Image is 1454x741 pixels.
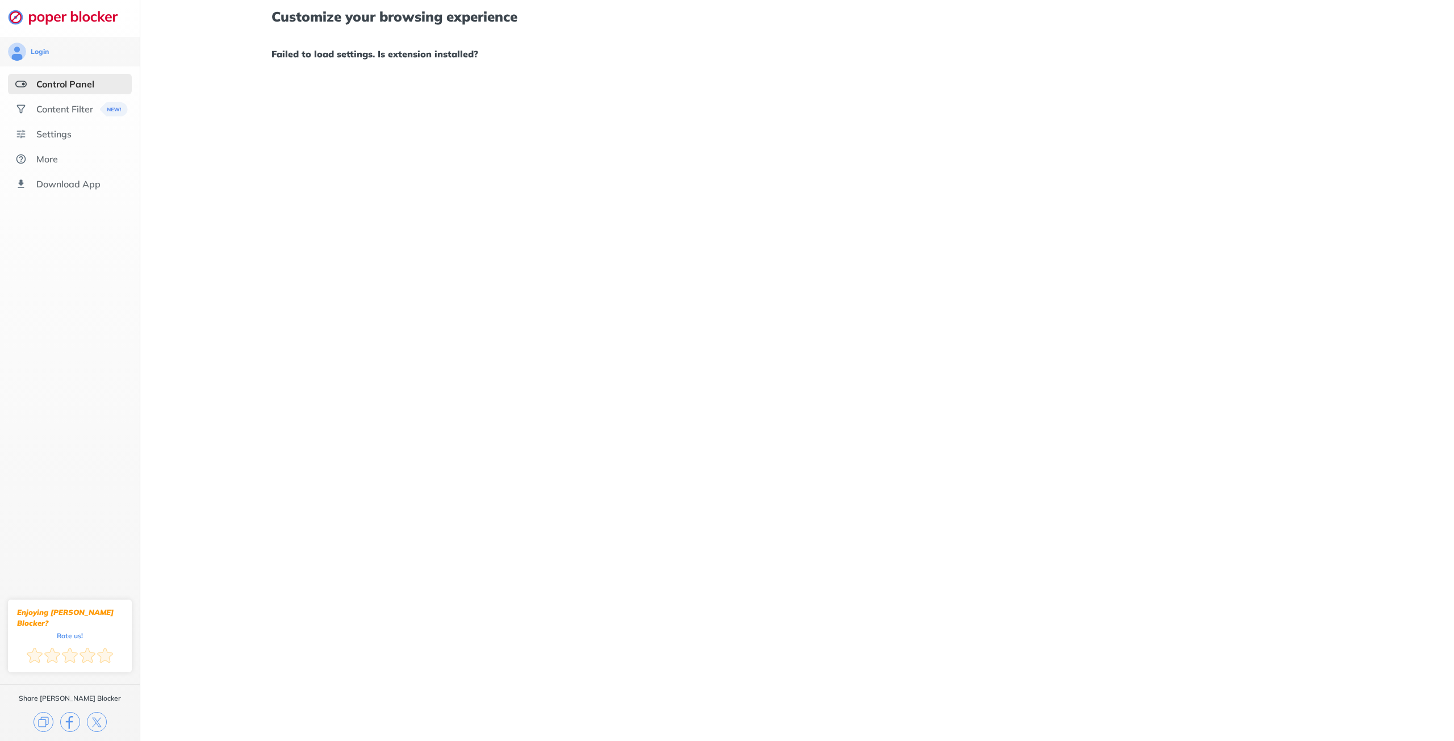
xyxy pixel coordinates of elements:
h1: Customize your browsing experience [271,9,1322,24]
div: Rate us! [57,633,83,638]
div: Download App [36,178,101,190]
img: menuBanner.svg [100,102,128,116]
div: Enjoying [PERSON_NAME] Blocker? [17,607,123,629]
div: Settings [36,128,72,140]
img: facebook.svg [60,712,80,732]
img: avatar.svg [8,43,26,61]
img: download-app.svg [15,178,27,190]
h1: Failed to load settings. Is extension installed? [271,47,1322,61]
img: about.svg [15,153,27,165]
img: settings.svg [15,128,27,140]
img: social.svg [15,103,27,115]
div: More [36,153,58,165]
div: Control Panel [36,78,94,90]
img: x.svg [87,712,107,732]
img: features-selected.svg [15,78,27,90]
div: Share [PERSON_NAME] Blocker [19,694,121,703]
img: logo-webpage.svg [8,9,130,25]
div: Login [31,47,49,56]
div: Content Filter [36,103,93,115]
img: copy.svg [34,712,53,732]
